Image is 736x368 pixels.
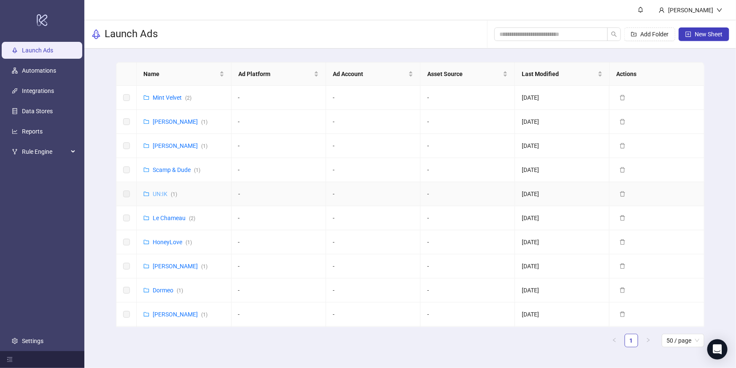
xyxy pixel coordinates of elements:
[137,63,231,86] th: Name
[91,29,101,39] span: rocket
[515,63,609,86] th: Last Modified
[421,278,515,303] td: -
[22,87,54,94] a: Integrations
[7,357,13,363] span: menu-fold
[143,263,149,269] span: folder
[646,338,651,343] span: right
[153,215,195,221] a: Le Chameau(2)
[326,134,421,158] td: -
[662,334,704,347] div: Page Size
[326,303,421,327] td: -
[232,303,326,327] td: -
[638,7,644,13] span: bell
[326,63,421,86] th: Ad Account
[717,7,723,13] span: down
[143,191,149,197] span: folder
[610,63,704,86] th: Actions
[22,108,53,114] a: Data Stores
[153,118,208,125] a: [PERSON_NAME](1)
[326,206,421,230] td: -
[232,327,326,351] td: -
[153,287,183,294] a: Dormeo(1)
[185,95,191,101] span: ( 2 )
[22,47,53,54] a: Launch Ads
[22,67,56,74] a: Automations
[620,191,625,197] span: delete
[238,69,312,79] span: Ad Platform
[707,339,728,360] div: Open Intercom Messenger
[326,327,421,351] td: -
[12,149,18,155] span: fork
[143,143,149,149] span: folder
[620,287,625,293] span: delete
[515,254,609,278] td: [DATE]
[522,69,596,79] span: Last Modified
[22,143,68,160] span: Rule Engine
[232,110,326,134] td: -
[194,167,200,173] span: ( 1 )
[608,334,621,347] li: Previous Page
[665,5,717,15] div: [PERSON_NAME]
[421,158,515,182] td: -
[326,182,421,206] td: -
[326,158,421,182] td: -
[232,230,326,254] td: -
[143,119,149,125] span: folder
[105,27,158,41] h3: Launch Ads
[625,334,638,347] a: 1
[612,338,617,343] span: left
[679,27,729,41] button: New Sheet
[515,206,609,230] td: [DATE]
[232,158,326,182] td: -
[667,334,699,347] span: 50 / page
[232,206,326,230] td: -
[421,206,515,230] td: -
[659,7,665,13] span: user
[631,31,637,37] span: folder-add
[515,182,609,206] td: [DATE]
[326,230,421,254] td: -
[201,264,208,270] span: ( 1 )
[201,119,208,125] span: ( 1 )
[232,254,326,278] td: -
[143,95,149,101] span: folder
[153,239,192,245] a: HoneyLove(1)
[642,334,655,347] button: right
[620,263,625,269] span: delete
[421,63,515,86] th: Asset Source
[515,278,609,303] td: [DATE]
[421,86,515,110] td: -
[642,334,655,347] li: Next Page
[153,311,208,318] a: [PERSON_NAME](1)
[186,240,192,245] span: ( 1 )
[153,191,177,197] a: UN:IK(1)
[153,263,208,270] a: [PERSON_NAME](1)
[326,254,421,278] td: -
[143,239,149,245] span: folder
[421,182,515,206] td: -
[201,143,208,149] span: ( 1 )
[326,86,421,110] td: -
[620,215,625,221] span: delete
[143,311,149,317] span: folder
[22,338,43,344] a: Settings
[515,86,609,110] td: [DATE]
[515,327,609,351] td: [DATE]
[685,31,691,37] span: plus-square
[143,69,217,79] span: Name
[143,215,149,221] span: folder
[427,69,501,79] span: Asset Source
[421,110,515,134] td: -
[421,134,515,158] td: -
[620,311,625,317] span: delete
[515,303,609,327] td: [DATE]
[624,27,675,41] button: Add Folder
[153,166,200,173] a: Scamp & Dude(1)
[695,31,723,38] span: New Sheet
[143,167,149,173] span: folder
[153,142,208,149] a: [PERSON_NAME](1)
[201,312,208,318] span: ( 1 )
[333,69,407,79] span: Ad Account
[232,86,326,110] td: -
[620,143,625,149] span: delete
